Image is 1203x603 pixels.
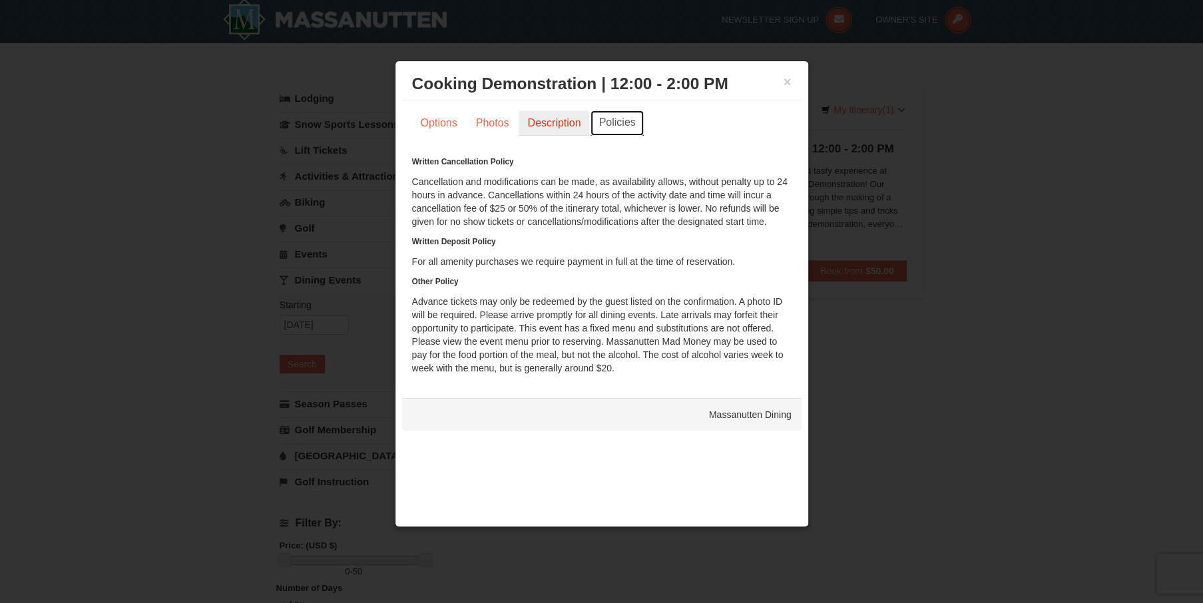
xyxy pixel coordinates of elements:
a: Description [519,110,589,136]
button: × [784,75,792,89]
h6: Written Deposit Policy [412,235,792,248]
h3: Cooking Demonstration | 12:00 - 2:00 PM [412,74,792,94]
h6: Written Cancellation Policy [412,155,792,168]
a: Photos [467,110,518,136]
div: Massanutten Dining [402,398,802,431]
a: Policies [591,110,643,136]
h6: Other Policy [412,275,792,288]
div: Cancellation and modifications can be made, as availability allows, without penalty up to 24 hour... [412,155,792,375]
a: Options [412,110,466,136]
